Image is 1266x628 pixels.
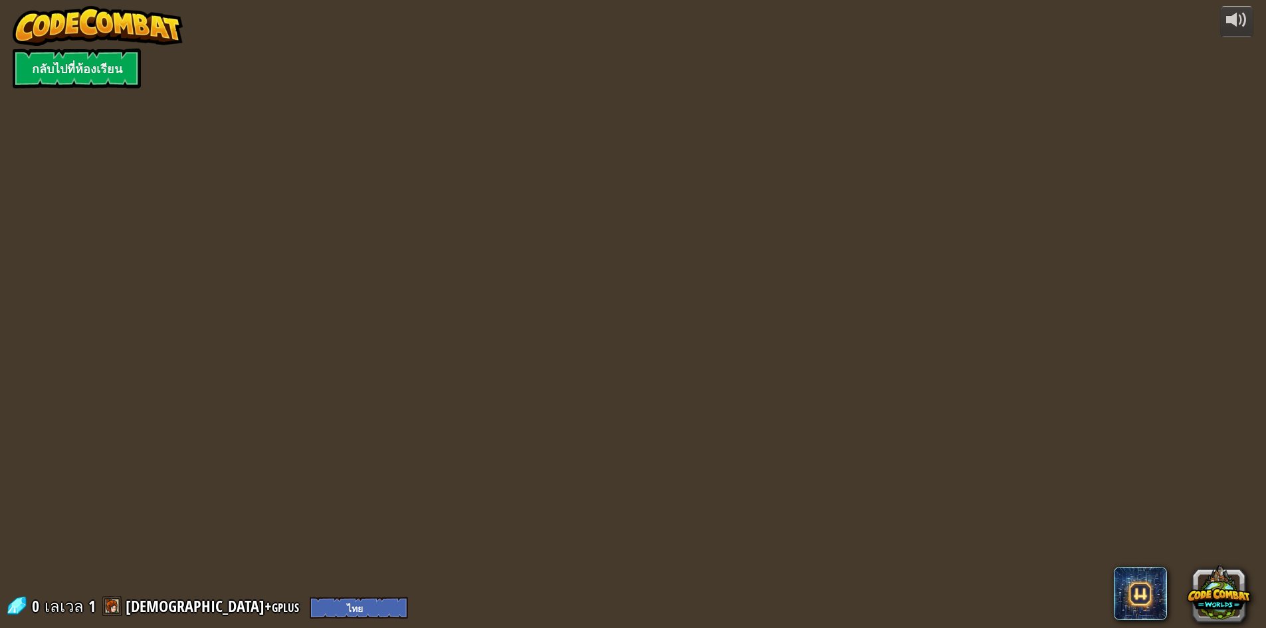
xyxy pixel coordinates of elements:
span: CodeCombat AI HackStack [1114,567,1167,620]
img: CodeCombat - Learn how to code by playing a game [13,6,183,46]
span: 0 [32,595,43,617]
a: กลับไปที่ห้องเรียน [13,49,141,88]
span: เลเวล [45,595,84,617]
span: 1 [88,595,96,617]
button: CodeCombat Worlds on Roblox [1187,561,1251,625]
button: ปรับระดับเสียง [1220,6,1253,37]
a: [DEMOGRAPHIC_DATA]+gplus [126,595,303,617]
